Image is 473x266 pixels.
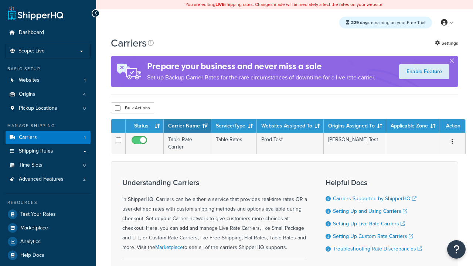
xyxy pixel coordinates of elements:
[257,133,324,154] td: Prod Test
[6,208,91,221] a: Test Your Rates
[19,105,57,112] span: Pickup Locations
[122,178,307,187] h3: Understanding Carriers
[435,38,458,48] a: Settings
[6,66,91,72] div: Basic Setup
[147,72,375,83] p: Set up Backup Carrier Rates for the rare circumstances of downtime for a live rate carrier.
[333,245,422,253] a: Troubleshooting Rate Discrepancies
[6,102,91,115] a: Pickup Locations 0
[155,243,183,251] a: Marketplace
[324,119,386,133] th: Origins Assigned To: activate to sort column ascending
[6,102,91,115] li: Pickup Locations
[6,158,91,172] li: Time Slots
[215,1,224,8] b: LIVE
[6,173,91,186] a: Advanced Features 2
[122,178,307,252] div: In ShipperHQ, Carriers can be either, a service that provides real-time rates OR a user-defined r...
[20,211,56,218] span: Test Your Rates
[257,119,324,133] th: Websites Assigned To: activate to sort column ascending
[8,6,63,20] a: ShipperHQ Home
[6,144,91,158] a: Shipping Rules
[19,148,53,154] span: Shipping Rules
[164,119,211,133] th: Carrier Name: activate to sort column ascending
[6,158,91,172] a: Time Slots 0
[83,162,86,168] span: 0
[111,56,147,87] img: ad-rules-rateshop-fe6ec290ccb7230408bd80ed9643f0289d75e0ffd9eb532fc0e269fcd187b520.png
[6,131,91,144] li: Carriers
[6,199,91,206] div: Resources
[83,91,86,98] span: 4
[6,221,91,235] a: Marketplace
[18,48,45,54] span: Scope: Live
[164,133,211,154] td: Table Rate Carrier
[211,119,257,133] th: Service/Type: activate to sort column ascending
[19,91,35,98] span: Origins
[399,64,449,79] a: Enable Feature
[111,102,154,113] button: Bulk Actions
[6,74,91,87] a: Websites 1
[6,173,91,186] li: Advanced Features
[83,176,86,183] span: 2
[6,235,91,248] a: Analytics
[6,88,91,101] li: Origins
[111,36,147,50] h1: Carriers
[333,232,413,240] a: Setting Up Custom Rate Carriers
[333,195,416,202] a: Carriers Supported by ShipperHQ
[351,19,370,26] strong: 229 days
[84,77,86,83] span: 1
[83,105,86,112] span: 0
[20,252,44,259] span: Help Docs
[6,88,91,101] a: Origins 4
[84,134,86,141] span: 1
[19,77,40,83] span: Websites
[324,133,386,154] td: [PERSON_NAME] Test
[20,225,48,231] span: Marketplace
[439,119,465,133] th: Action
[386,119,439,133] th: Applicable Zone: activate to sort column ascending
[333,220,405,228] a: Setting Up Live Rate Carriers
[447,240,466,259] button: Open Resource Center
[339,17,432,28] div: remaining on your Free Trial
[19,176,64,183] span: Advanced Features
[6,123,91,129] div: Manage Shipping
[147,60,375,72] h4: Prepare your business and never miss a sale
[6,131,91,144] a: Carriers 1
[333,207,407,215] a: Setting Up and Using Carriers
[6,26,91,40] a: Dashboard
[19,162,42,168] span: Time Slots
[20,239,41,245] span: Analytics
[6,74,91,87] li: Websites
[126,119,164,133] th: Status: activate to sort column ascending
[6,249,91,262] a: Help Docs
[19,30,44,36] span: Dashboard
[211,133,257,154] td: Table Rates
[19,134,37,141] span: Carriers
[326,178,422,187] h3: Helpful Docs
